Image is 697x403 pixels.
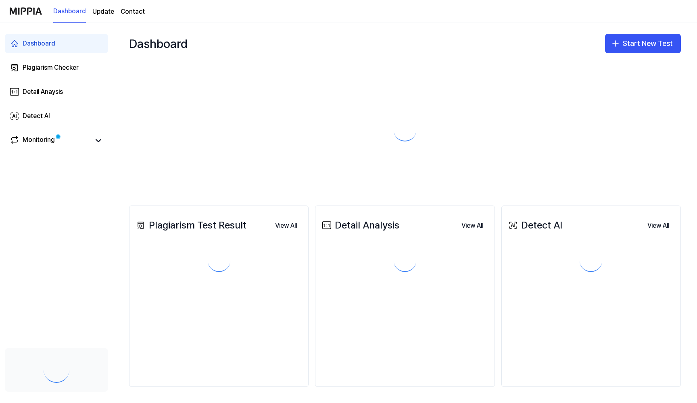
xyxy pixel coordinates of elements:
div: Plagiarism Checker [23,63,79,73]
div: Detect AI [507,218,562,233]
div: Plagiarism Test Result [134,218,246,233]
button: Start New Test [605,34,681,53]
a: View All [455,217,490,234]
a: View All [269,217,303,234]
button: View All [455,218,490,234]
div: Detect AI [23,111,50,121]
div: Dashboard [23,39,55,48]
button: View All [269,218,303,234]
div: Monitoring [23,135,55,146]
div: Detail Anaysis [23,87,63,97]
a: Detect AI [5,106,108,126]
a: Update [92,7,114,17]
a: View All [641,217,676,234]
a: Dashboard [53,0,86,23]
a: Contact [121,7,145,17]
a: Detail Anaysis [5,82,108,102]
div: Detail Analysis [320,218,399,233]
a: Dashboard [5,34,108,53]
button: View All [641,218,676,234]
a: Plagiarism Checker [5,58,108,77]
a: Monitoring [10,135,90,146]
div: Dashboard [129,31,188,56]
